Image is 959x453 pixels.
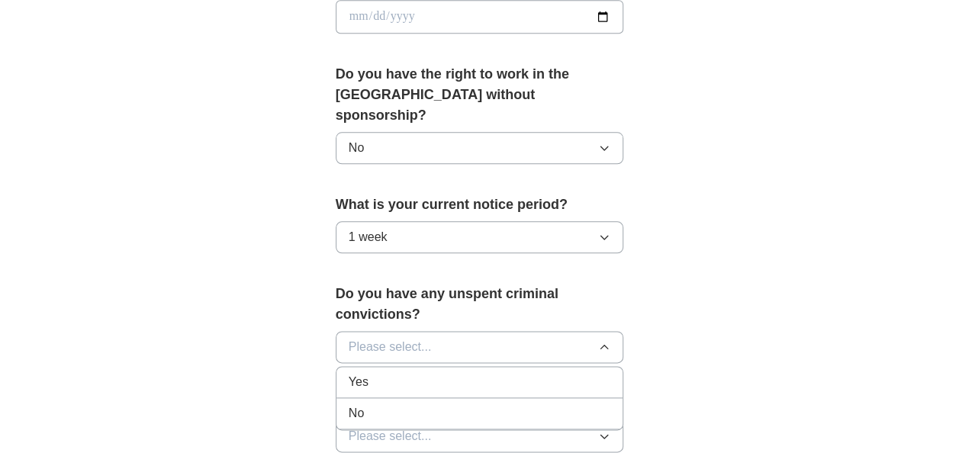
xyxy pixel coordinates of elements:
[349,139,364,157] span: No
[336,194,624,215] label: What is your current notice period?
[349,427,432,445] span: Please select...
[349,404,364,422] span: No
[336,64,624,126] label: Do you have the right to work in the [GEOGRAPHIC_DATA] without sponsorship?
[336,132,624,164] button: No
[336,221,624,253] button: 1 week
[349,338,432,356] span: Please select...
[349,228,388,246] span: 1 week
[336,420,624,452] button: Please select...
[349,373,368,391] span: Yes
[336,331,624,363] button: Please select...
[336,284,624,325] label: Do you have any unspent criminal convictions?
